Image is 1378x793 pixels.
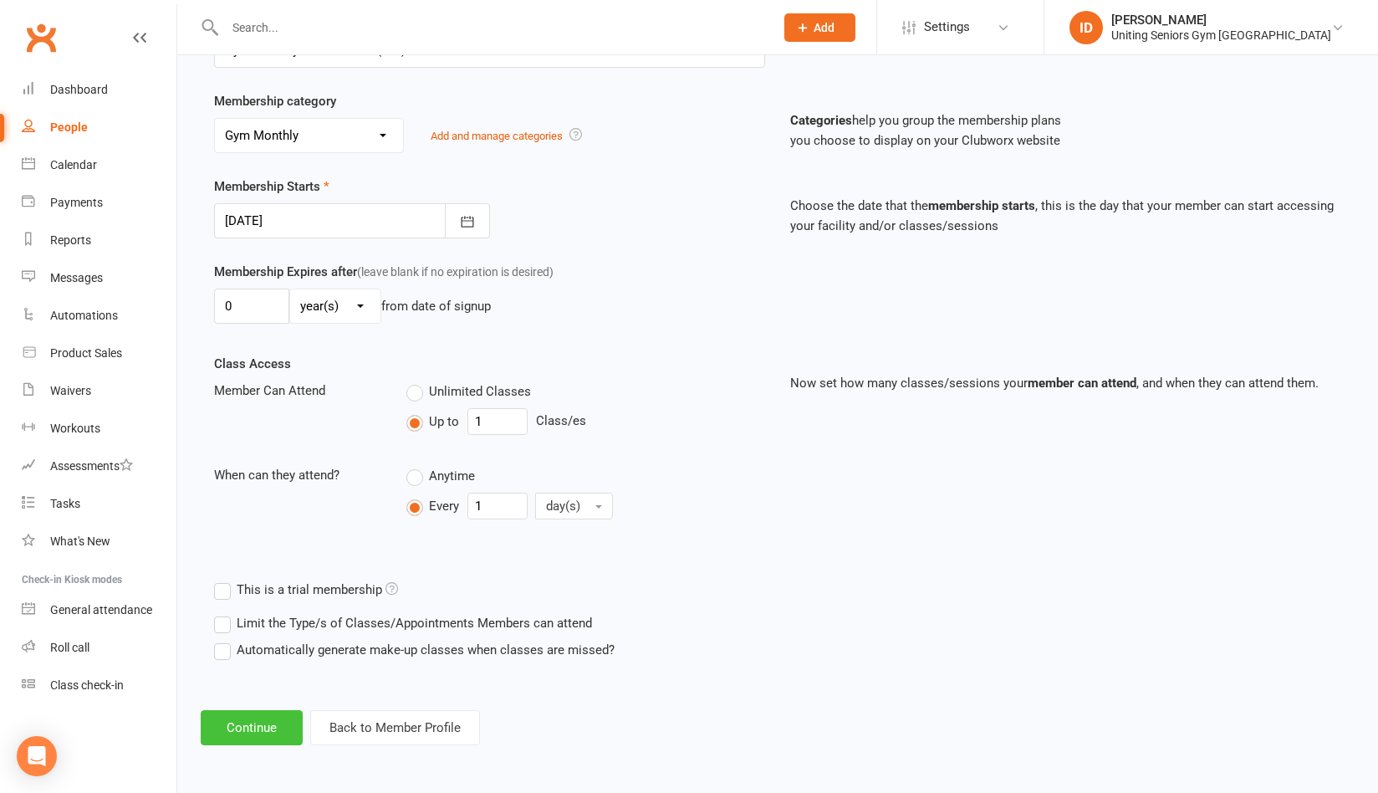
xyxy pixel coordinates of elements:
div: Reports [50,233,91,247]
a: Messages [22,259,176,297]
strong: member can attend [1028,376,1136,391]
span: day(s) [546,499,580,514]
div: Tasks [50,497,80,510]
a: Clubworx [20,17,62,59]
div: ID [1069,11,1103,44]
a: Payments [22,184,176,222]
div: Roll call [50,641,89,654]
span: Every [429,496,459,514]
div: Product Sales [50,346,122,360]
div: Class/es [406,408,765,435]
label: Automatically generate make-up classes when classes are missed? [214,640,615,660]
label: Membership Expires after [214,262,554,282]
a: Workouts [22,410,176,448]
p: Now set how many classes/sessions your , and when they can attend them. [790,373,1341,393]
div: Open Intercom Messenger [17,736,57,776]
div: Member Can Attend [202,381,394,401]
button: Continue [201,710,303,745]
div: Uniting Seniors Gym [GEOGRAPHIC_DATA] [1111,28,1331,43]
span: Add [814,21,834,34]
a: Product Sales [22,335,176,372]
a: Tasks [22,485,176,523]
div: Workouts [50,422,100,435]
div: Messages [50,271,103,284]
p: help you group the membership plans you choose to display on your Clubworx website [790,110,1341,151]
label: This is a trial membership [214,580,398,600]
a: Dashboard [22,71,176,109]
button: Back to Member Profile [310,710,480,745]
label: Membership category [214,91,336,111]
div: Class check-in [50,678,124,692]
a: Roll call [22,629,176,667]
a: People [22,109,176,146]
label: Limit the Type/s of Classes/Appointments Members can attend [214,613,592,633]
button: Add [784,13,855,42]
span: Up to [429,412,459,429]
a: Reports [22,222,176,259]
span: Unlimited Classes [429,381,531,399]
div: [PERSON_NAME] [1111,13,1331,28]
div: General attendance [50,603,152,616]
span: Anytime [429,466,475,483]
p: Choose the date that the , this is the day that your member can start accessing your facility and... [790,196,1341,236]
div: Dashboard [50,83,108,96]
a: General attendance kiosk mode [22,591,176,629]
label: Membership Starts [214,177,329,197]
div: Assessments [50,459,133,473]
input: Search... [220,16,763,39]
a: Automations [22,297,176,335]
a: Class kiosk mode [22,667,176,704]
div: When can they attend? [202,465,394,485]
div: Calendar [50,158,97,171]
button: day(s) [535,493,613,519]
div: What's New [50,535,110,548]
strong: membership starts [928,198,1035,213]
strong: Categories [790,113,852,128]
div: Waivers [50,384,91,397]
div: Payments [50,196,103,209]
a: Add and manage categories [431,130,563,142]
span: (leave blank if no expiration is desired) [357,265,554,279]
div: from date of signup [381,296,491,316]
div: Automations [50,309,118,322]
a: Waivers [22,372,176,410]
a: Assessments [22,448,176,485]
span: Settings [924,8,970,46]
a: Calendar [22,146,176,184]
a: What's New [22,523,176,560]
label: Class Access [214,354,291,374]
div: People [50,120,88,134]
